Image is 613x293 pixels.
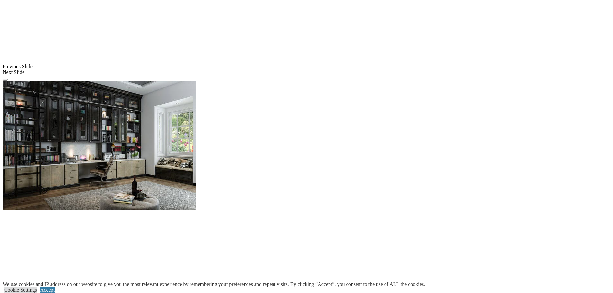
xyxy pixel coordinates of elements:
div: Previous Slide [3,64,610,69]
div: Next Slide [3,69,610,75]
a: Cookie Settings [4,287,37,293]
div: We use cookies and IP address on our website to give you the most relevant experience by remember... [3,281,425,287]
a: Accept [40,287,55,293]
button: Click here to pause slide show [3,79,8,81]
img: Banner for mobile view [3,81,196,210]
